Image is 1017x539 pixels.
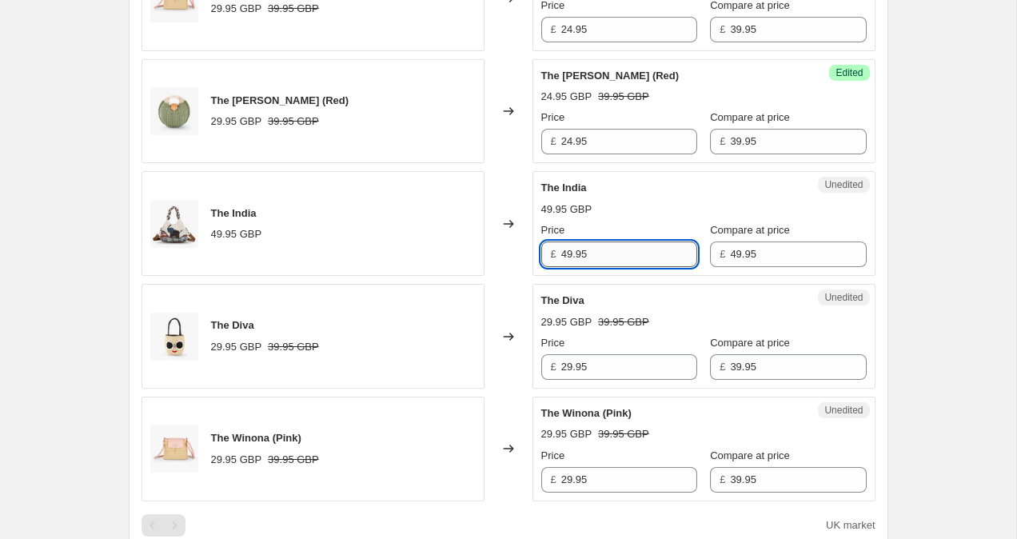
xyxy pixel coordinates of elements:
img: di_1_3f44a2be-8d46-4e47-8611-63a23d51b627_80x.jpg [150,313,198,361]
span: Compare at price [710,449,790,461]
span: Unedited [824,178,863,191]
span: The [PERSON_NAME] (Red) [541,70,680,82]
div: 29.95 GBP [211,114,262,130]
span: £ [720,248,725,260]
span: £ [551,23,556,35]
div: 29.95 GBP [541,426,592,442]
strike: 39.95 GBP [598,89,649,105]
span: £ [720,135,725,147]
span: Compare at price [710,111,790,123]
span: The Diva [211,319,254,331]
img: c5a54720-e7f8-427b-8640-edf5eba5eae6_1_80x.jpg [150,200,198,248]
strike: 39.95 GBP [598,314,649,330]
nav: Pagination [142,514,185,537]
span: £ [720,361,725,373]
span: Unedited [824,404,863,417]
div: 49.95 GBP [211,226,262,242]
span: £ [720,473,725,485]
span: The India [211,207,257,219]
div: 24.95 GBP [541,89,592,105]
strike: 39.95 GBP [268,1,319,17]
span: UK market [826,519,875,531]
div: 49.95 GBP [541,202,592,218]
div: 29.95 GBP [211,339,262,355]
span: £ [720,23,725,35]
div: 29.95 GBP [541,314,592,330]
span: Compare at price [710,224,790,236]
strike: 39.95 GBP [268,452,319,468]
span: £ [551,248,556,260]
strike: 39.95 GBP [268,114,319,130]
span: The Winona (Pink) [541,407,632,419]
span: £ [551,361,556,373]
img: Green_2_80x.jpg [150,87,198,135]
img: IMG_8796_1_80x.jpg [150,425,198,473]
div: 29.95 GBP [211,452,262,468]
span: The India [541,182,587,194]
span: Compare at price [710,337,790,349]
span: Edited [836,66,863,79]
span: The Diva [541,294,584,306]
span: Price [541,111,565,123]
span: Unedited [824,291,863,304]
div: 29.95 GBP [211,1,262,17]
span: Price [541,449,565,461]
span: The Winona (Pink) [211,432,301,444]
strike: 39.95 GBP [598,426,649,442]
strike: 39.95 GBP [268,339,319,355]
span: Price [541,224,565,236]
span: The [PERSON_NAME] (Red) [211,94,349,106]
span: £ [551,473,556,485]
span: £ [551,135,556,147]
span: Price [541,337,565,349]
